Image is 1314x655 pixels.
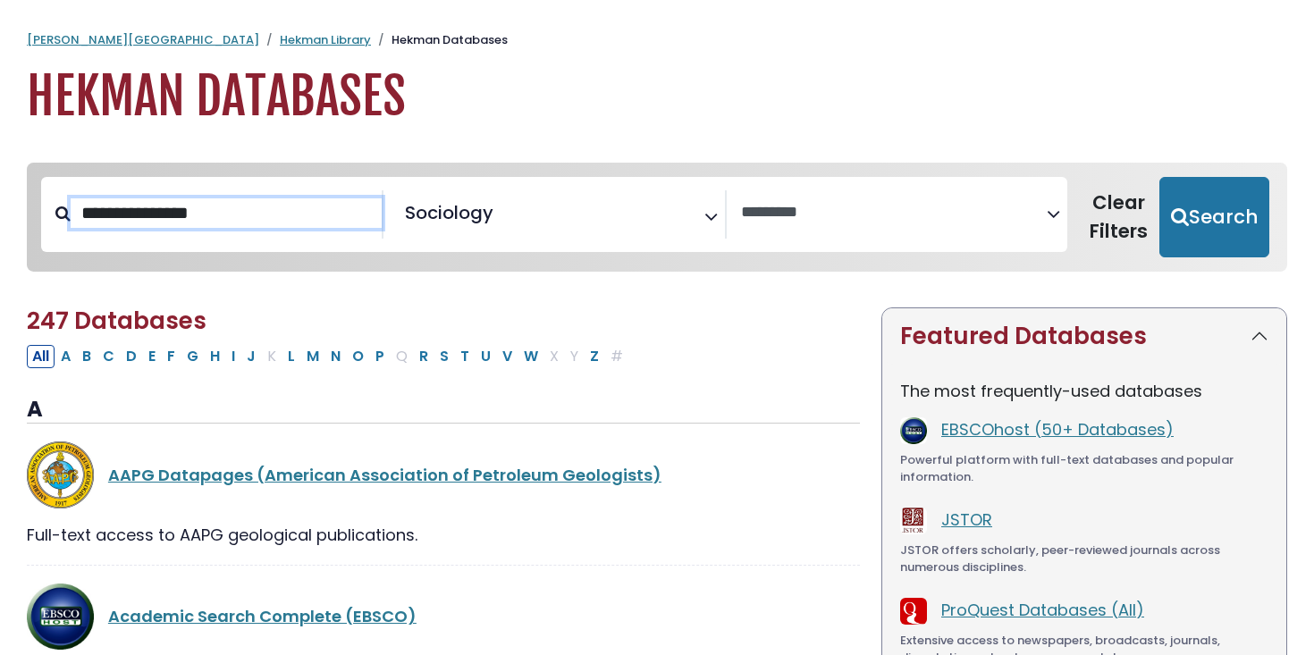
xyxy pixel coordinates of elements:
li: Sociology [398,199,493,226]
h3: A [27,397,860,424]
button: Filter Results L [282,345,300,368]
div: Full-text access to AAPG geological publications. [27,523,860,547]
button: Filter Results T [455,345,475,368]
button: Filter Results E [143,345,161,368]
button: Filter Results A [55,345,76,368]
button: Filter Results V [497,345,518,368]
button: Submit for Search Results [1159,177,1269,257]
button: Featured Databases [882,308,1286,365]
span: 247 Databases [27,305,206,337]
a: JSTOR [941,508,992,531]
a: ProQuest Databases (All) [941,599,1144,621]
button: Filter Results W [518,345,543,368]
button: Filter Results G [181,345,204,368]
button: Filter Results R [414,345,434,368]
button: Filter Results O [347,345,369,368]
textarea: Search [497,209,510,228]
button: Filter Results H [205,345,225,368]
button: Filter Results D [121,345,142,368]
button: Filter Results C [97,345,120,368]
div: Powerful platform with full-text databases and popular information. [900,451,1268,486]
button: Filter Results I [226,345,240,368]
a: Hekman Library [280,31,371,48]
p: The most frequently-used databases [900,379,1268,403]
a: Academic Search Complete (EBSCO) [108,605,417,627]
button: Filter Results M [301,345,324,368]
button: Filter Results P [370,345,390,368]
button: Filter Results F [162,345,181,368]
input: Search database by title or keyword [71,198,382,228]
a: [PERSON_NAME][GEOGRAPHIC_DATA] [27,31,259,48]
div: JSTOR offers scholarly, peer-reviewed journals across numerous disciplines. [900,542,1268,576]
button: Filter Results S [434,345,454,368]
textarea: Search [741,204,1047,223]
a: EBSCOhost (50+ Databases) [941,418,1174,441]
li: Hekman Databases [371,31,508,49]
h1: Hekman Databases [27,67,1287,127]
nav: Search filters [27,163,1287,272]
nav: breadcrumb [27,31,1287,49]
span: Sociology [405,199,493,226]
button: All [27,345,55,368]
button: Filter Results U [476,345,496,368]
button: Filter Results B [77,345,97,368]
button: Filter Results J [241,345,261,368]
a: AAPG Datapages (American Association of Petroleum Geologists) [108,464,661,486]
div: Alpha-list to filter by first letter of database name [27,344,630,366]
button: Clear Filters [1078,177,1159,257]
button: Filter Results Z [585,345,604,368]
button: Filter Results N [325,345,346,368]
